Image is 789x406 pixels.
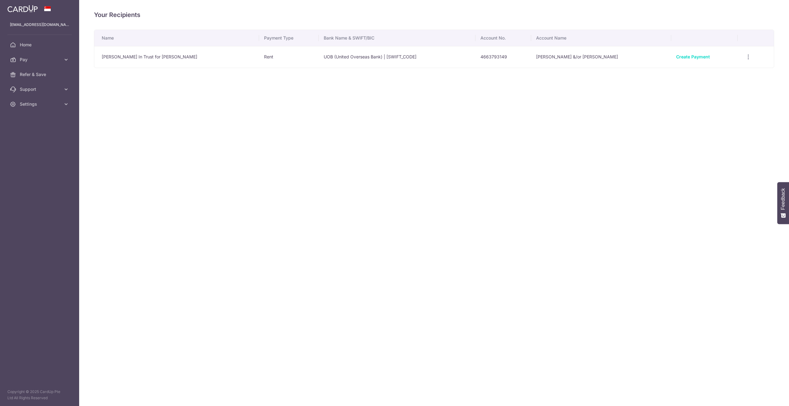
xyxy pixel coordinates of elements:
[20,86,61,92] span: Support
[319,46,476,68] td: UOB (United Overseas Bank) | [SWIFT_CODE]
[319,30,476,46] th: Bank Name & SWIFT/BIC
[20,101,61,107] span: Settings
[531,30,671,46] th: Account Name
[94,10,774,20] h4: Your Recipients
[476,30,531,46] th: Account No.
[94,46,259,68] td: [PERSON_NAME] In Trust for [PERSON_NAME]
[780,188,786,210] span: Feedback
[676,54,710,59] a: Create Payment
[259,46,319,68] td: Rent
[7,5,38,12] img: CardUp
[777,182,789,224] button: Feedback - Show survey
[476,46,531,68] td: 4663793149
[259,30,319,46] th: Payment Type
[20,42,61,48] span: Home
[20,57,61,63] span: Pay
[20,71,61,78] span: Refer & Save
[531,46,671,68] td: [PERSON_NAME] &/or [PERSON_NAME]
[94,30,259,46] th: Name
[10,22,69,28] p: [EMAIL_ADDRESS][DOMAIN_NAME]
